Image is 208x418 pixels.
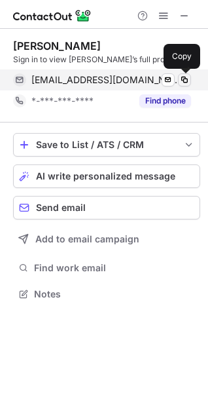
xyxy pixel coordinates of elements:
button: Add to email campaign [13,227,200,251]
button: Send email [13,196,200,219]
button: Reveal Button [139,94,191,107]
button: AI write personalized message [13,164,200,188]
button: save-profile-one-click [13,133,200,157]
button: Find work email [13,259,200,277]
div: Sign in to view [PERSON_NAME]’s full profile [13,54,200,66]
img: ContactOut v5.3.10 [13,8,92,24]
span: Find work email [34,262,195,274]
span: Add to email campaign [35,234,139,244]
button: Notes [13,285,200,303]
span: [EMAIL_ADDRESS][DOMAIN_NAME] [31,74,181,86]
span: Send email [36,202,86,213]
span: Notes [34,288,195,300]
div: Save to List / ATS / CRM [36,140,177,150]
div: [PERSON_NAME] [13,39,101,52]
span: AI write personalized message [36,171,175,181]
